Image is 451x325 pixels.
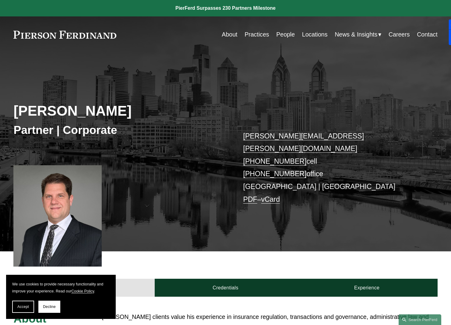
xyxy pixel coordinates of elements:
span: News & Insights [335,29,377,40]
a: [PHONE_NUMBER] [243,170,307,178]
a: [PERSON_NAME][EMAIL_ADDRESS][PERSON_NAME][DOMAIN_NAME] [243,132,364,153]
a: About [222,29,237,40]
p: We use cookies to provide necessary functionality and improve your experience. Read our . [12,281,110,295]
a: vCard [261,195,280,203]
button: Decline [38,301,60,313]
a: Contact [417,29,437,40]
a: Cookie Policy [71,289,94,293]
h3: Partner | Corporate [13,123,225,137]
span: Accept [17,305,29,309]
a: Credentials [155,279,296,297]
button: Accept [12,301,34,313]
a: Practices [245,29,269,40]
p: cell office [GEOGRAPHIC_DATA] | [GEOGRAPHIC_DATA] – [243,130,420,206]
h2: [PERSON_NAME] [13,103,225,120]
section: Cookie banner [6,275,116,319]
a: Search this site [399,314,441,325]
a: folder dropdown [335,29,381,40]
a: Locations [302,29,328,40]
a: Experience [296,279,438,297]
a: Careers [389,29,410,40]
a: People [276,29,295,40]
a: PDF [243,195,257,203]
span: Decline [43,305,56,309]
a: [PHONE_NUMBER] [243,157,307,165]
